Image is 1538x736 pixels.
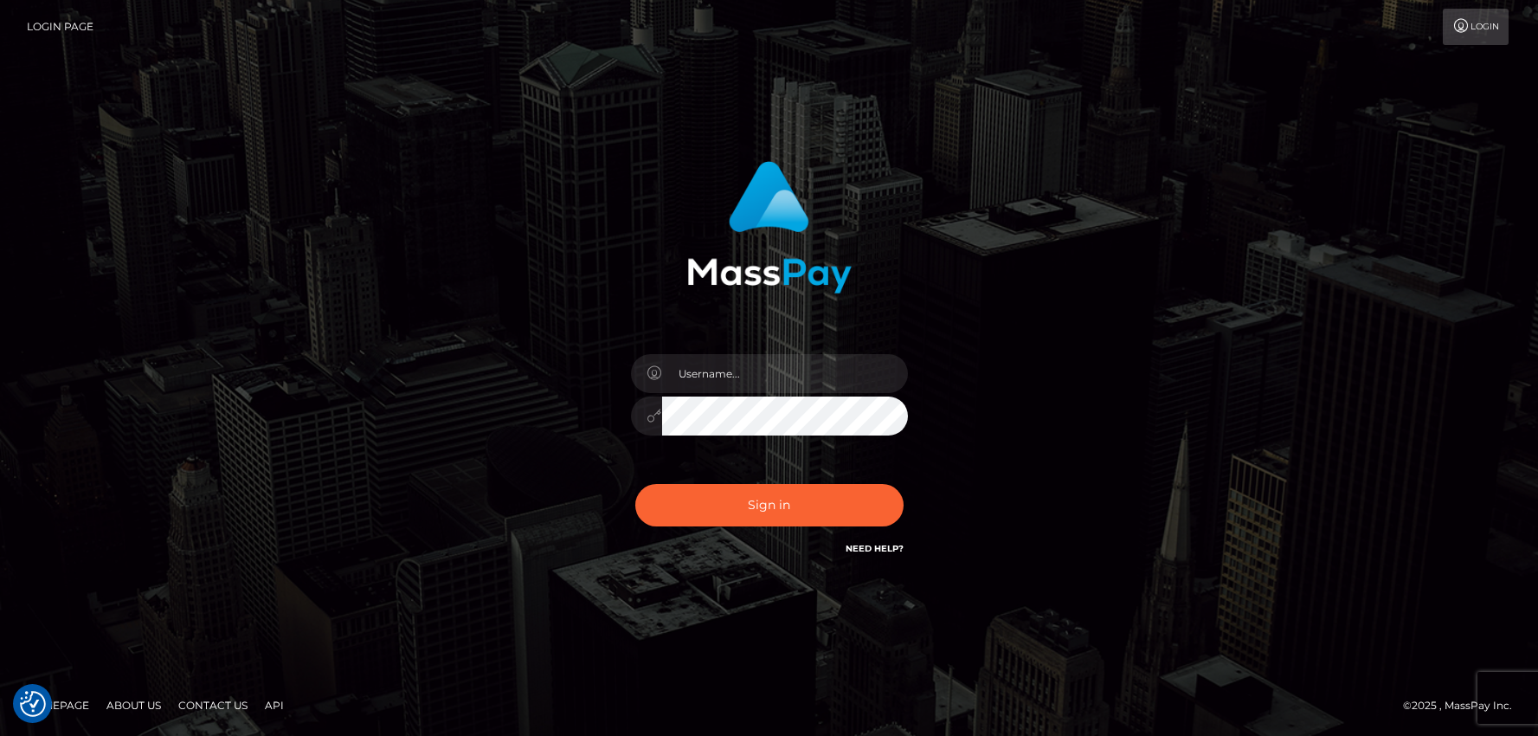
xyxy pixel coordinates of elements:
a: Login [1443,9,1509,45]
a: About Us [100,692,168,719]
button: Sign in [635,484,904,526]
button: Consent Preferences [20,691,46,717]
a: Homepage [19,692,96,719]
img: MassPay Login [687,161,852,294]
a: API [258,692,291,719]
a: Login Page [27,9,93,45]
input: Username... [662,354,908,393]
a: Need Help? [846,543,904,554]
a: Contact Us [171,692,254,719]
div: © 2025 , MassPay Inc. [1403,696,1525,715]
img: Revisit consent button [20,691,46,717]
